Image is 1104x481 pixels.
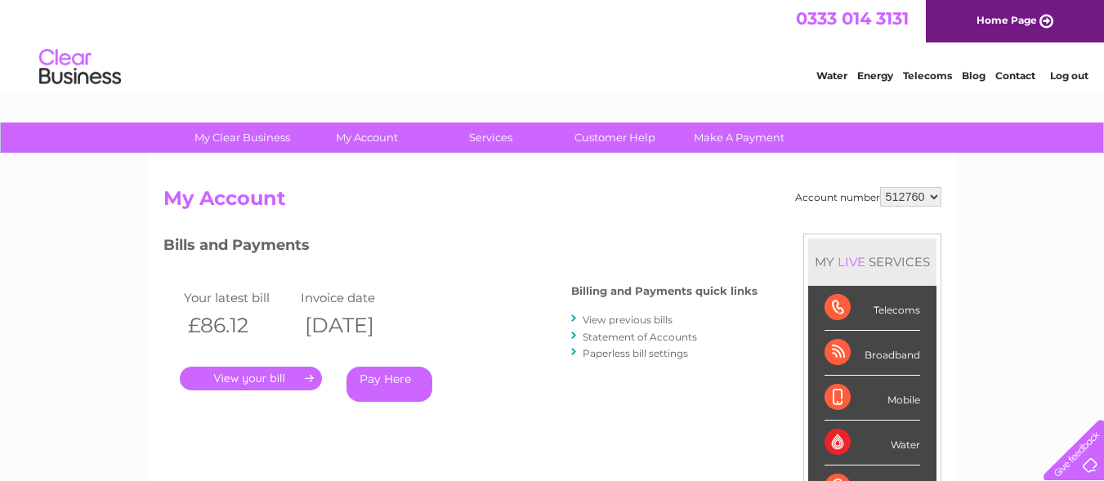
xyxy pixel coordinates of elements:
[825,421,920,465] div: Water
[825,331,920,376] div: Broadband
[583,347,688,359] a: Paperless bill settings
[903,69,952,82] a: Telecoms
[571,285,758,297] h4: Billing and Payments quick links
[297,309,414,342] th: [DATE]
[816,69,847,82] a: Water
[167,9,939,79] div: Clear Business is a trading name of Verastar Limited (registered in [GEOGRAPHIC_DATA] No. 3667643...
[583,331,697,343] a: Statement of Accounts
[175,122,310,153] a: My Clear Business
[180,287,297,309] td: Your latest bill
[857,69,893,82] a: Energy
[825,376,920,421] div: Mobile
[299,122,434,153] a: My Account
[583,314,673,326] a: View previous bills
[796,8,909,29] a: 0333 014 3131
[1050,69,1088,82] a: Log out
[180,309,297,342] th: £86.12
[795,187,941,207] div: Account number
[962,69,986,82] a: Blog
[38,42,122,92] img: logo.png
[423,122,558,153] a: Services
[180,367,322,390] a: .
[163,187,941,218] h2: My Account
[995,69,1035,82] a: Contact
[808,238,936,285] div: MY SERVICES
[672,122,807,153] a: Make A Payment
[834,254,869,269] div: LIVE
[548,122,682,153] a: Customer Help
[825,286,920,331] div: Telecoms
[297,287,414,309] td: Invoice date
[163,234,758,262] h3: Bills and Payments
[346,367,432,402] a: Pay Here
